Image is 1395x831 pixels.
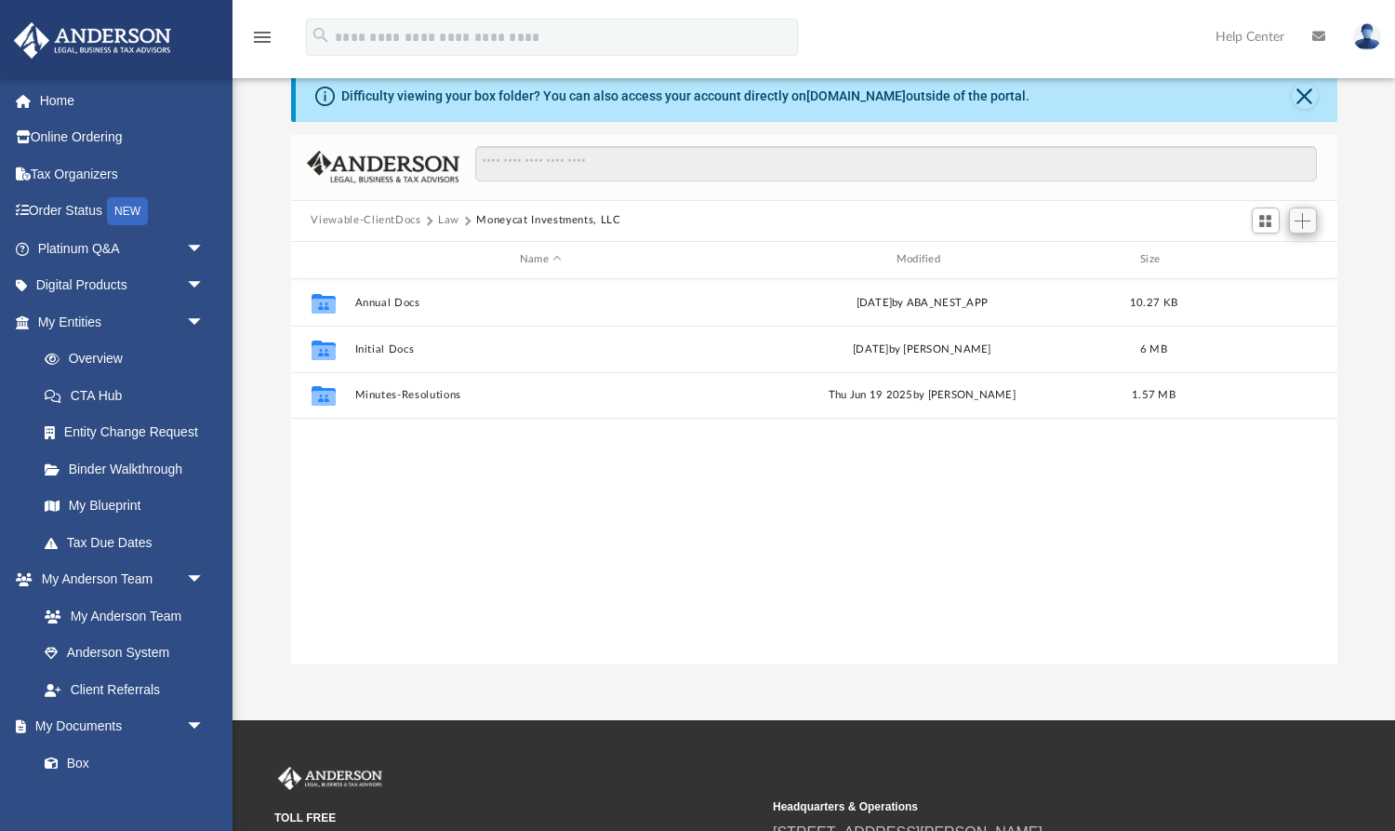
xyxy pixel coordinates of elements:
[299,251,345,268] div: id
[26,488,223,525] a: My Blueprint
[26,450,232,488] a: Binder Walkthrough
[1353,23,1381,50] img: User Pic
[806,88,906,103] a: [DOMAIN_NAME]
[773,798,1258,815] small: Headquarters & Operations
[1199,251,1329,268] div: id
[26,744,214,782] a: Box
[353,251,726,268] div: Name
[13,267,232,304] a: Digital Productsarrow_drop_down
[354,389,727,401] button: Minutes-Resolutions
[186,561,223,599] span: arrow_drop_down
[438,212,459,229] button: Law
[26,341,232,378] a: Overview
[26,671,223,708] a: Client Referrals
[735,251,1108,268] div: Modified
[186,267,223,305] span: arrow_drop_down
[186,708,223,746] span: arrow_drop_down
[736,387,1109,404] div: Thu Jun 19 2025 by [PERSON_NAME]
[1116,251,1190,268] div: Size
[736,341,1109,357] div: [DATE] by [PERSON_NAME]
[26,414,232,451] a: Entity Change Request
[26,524,232,561] a: Tax Due Dates
[291,279,1337,665] div: grid
[1132,390,1176,400] span: 1.57 MB
[8,22,177,59] img: Anderson Advisors Platinum Portal
[26,597,214,635] a: My Anderson Team
[311,25,331,46] i: search
[354,342,727,355] button: Initial Docs
[13,193,232,231] a: Order StatusNEW
[186,303,223,342] span: arrow_drop_down
[341,87,1030,106] div: Difficulty viewing your box folder? You can also access your account directly on outside of the p...
[13,119,232,156] a: Online Ordering
[354,296,727,308] button: Annual Docs
[26,635,223,672] a: Anderson System
[274,810,760,826] small: TOLL FREE
[13,708,223,745] a: My Documentsarrow_drop_down
[736,294,1109,311] div: [DATE] by ABA_NEST_APP
[251,35,273,48] a: menu
[186,230,223,268] span: arrow_drop_down
[107,197,148,225] div: NEW
[476,212,620,229] button: Moneycat Investments, LLC
[13,230,232,267] a: Platinum Q&Aarrow_drop_down
[1289,208,1317,234] button: Add
[13,303,232,341] a: My Entitiesarrow_drop_down
[274,767,386,791] img: Anderson Advisors Platinum Portal
[13,155,232,193] a: Tax Organizers
[13,82,232,119] a: Home
[1292,83,1318,109] button: Close
[13,561,223,598] a: My Anderson Teamarrow_drop_down
[311,212,420,229] button: Viewable-ClientDocs
[1129,297,1176,307] span: 10.27 KB
[475,146,1316,181] input: Search files and folders
[251,26,273,48] i: menu
[1252,208,1280,234] button: Switch to Grid View
[26,377,232,414] a: CTA Hub
[1139,343,1166,354] span: 6 MB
